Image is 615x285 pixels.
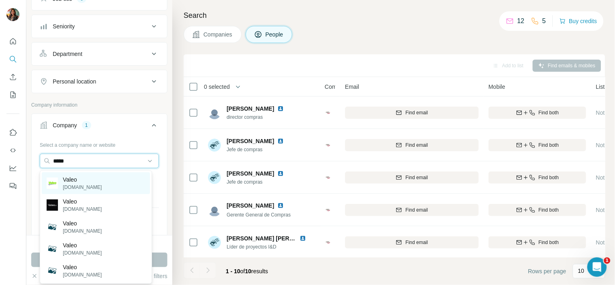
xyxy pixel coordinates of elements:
[277,138,284,144] img: LinkedIn logo
[226,268,240,274] span: 1 - 10
[604,257,611,264] span: 1
[345,107,479,119] button: Find email
[227,137,274,145] span: [PERSON_NAME]
[325,174,331,181] img: Logo of CMR - México
[345,83,359,91] span: Email
[405,141,428,149] span: Find email
[63,263,102,271] p: Valeo
[277,202,284,209] img: LinkedIn logo
[63,241,102,249] p: Valeo
[539,109,559,116] span: Find both
[345,139,479,151] button: Find email
[32,17,167,36] button: Seniority
[32,44,167,64] button: Department
[240,268,245,274] span: of
[63,249,102,257] p: [DOMAIN_NAME]
[208,139,221,152] img: Avatar
[184,10,605,21] h4: Search
[405,206,428,214] span: Find email
[204,30,233,39] span: Companies
[47,178,58,189] img: Valeo
[542,16,546,26] p: 5
[63,227,102,235] p: [DOMAIN_NAME]
[227,114,294,121] span: director compras
[6,34,19,49] button: Quick start
[489,204,586,216] button: Find both
[31,272,54,280] button: Clear
[6,125,19,140] button: Use Surfe on LinkedIn
[208,106,221,119] img: Avatar
[539,141,559,149] span: Find both
[405,174,428,181] span: Find email
[227,235,324,242] span: [PERSON_NAME] [PERSON_NAME]
[325,109,331,116] img: Logo of CMR - México
[227,202,274,209] span: [PERSON_NAME]
[325,83,349,91] span: Company
[47,265,58,276] img: Valeo
[63,271,102,279] p: [DOMAIN_NAME]
[53,77,96,86] div: Personal location
[6,70,19,84] button: Enrich CSV
[208,171,221,184] img: Avatar
[40,138,159,149] div: Select a company name or website
[587,257,607,277] iframe: Intercom live chat
[6,179,19,193] button: Feedback
[53,50,82,58] div: Department
[539,239,559,246] span: Find both
[82,122,91,129] div: 1
[345,236,479,249] button: Find email
[63,197,102,206] p: Valeo
[517,16,525,26] p: 12
[47,221,58,233] img: Valeo
[345,204,479,216] button: Find email
[596,83,608,91] span: Lists
[489,107,586,119] button: Find both
[489,139,586,151] button: Find both
[53,121,77,129] div: Company
[227,105,274,113] span: [PERSON_NAME]
[227,212,291,218] span: Gerente General de Compras
[31,101,167,109] p: Company information
[489,236,586,249] button: Find both
[63,219,102,227] p: Valeo
[227,146,294,153] span: Jefe de compras
[63,184,102,191] p: [DOMAIN_NAME]
[47,243,58,255] img: Valeo
[208,236,221,249] img: Avatar
[6,52,19,66] button: Search
[345,171,479,184] button: Find email
[489,171,586,184] button: Find both
[6,88,19,102] button: My lists
[245,268,252,274] span: 10
[226,268,268,274] span: results
[405,239,428,246] span: Find email
[227,243,316,251] span: Líder de proyectos I&D
[227,178,294,186] span: Jefe de compras
[528,267,566,275] span: Rows per page
[63,206,102,213] p: [DOMAIN_NAME]
[63,176,102,184] p: Valeo
[325,239,331,246] img: Logo of CMR - México
[325,142,331,148] img: Logo of CMR - México
[6,8,19,21] img: Avatar
[227,169,274,178] span: [PERSON_NAME]
[489,83,505,91] span: Mobile
[559,15,597,27] button: Buy credits
[300,235,306,242] img: LinkedIn logo
[277,170,284,177] img: LinkedIn logo
[32,116,167,138] button: Company1
[53,22,75,30] div: Seniority
[47,199,58,211] img: Valeo
[539,206,559,214] span: Find both
[6,143,19,158] button: Use Surfe API
[208,204,221,216] img: Avatar
[204,83,230,91] span: 0 selected
[6,161,19,176] button: Dashboard
[539,174,559,181] span: Find both
[405,109,428,116] span: Find email
[325,207,331,213] img: Logo of CMR - México
[32,72,167,91] button: Personal location
[578,267,585,275] p: 10
[277,105,284,112] img: LinkedIn logo
[266,30,284,39] span: People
